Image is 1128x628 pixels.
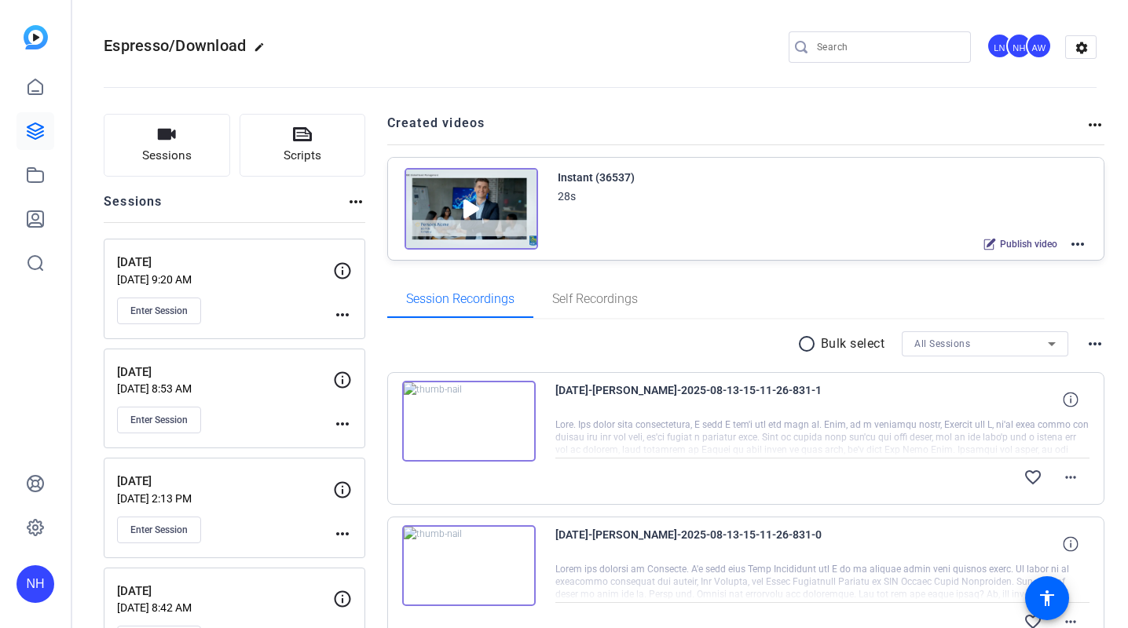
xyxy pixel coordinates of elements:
[104,114,230,177] button: Sessions
[117,363,333,382] p: [DATE]
[987,33,1014,60] ngx-avatar: Lan Nguyen
[1038,589,1057,608] mat-icon: accessibility
[406,293,515,305] span: Session Recordings
[797,334,821,353] mat-icon: radio_button_unchecked
[333,414,352,433] mat-icon: more_horiz
[1066,36,1097,60] mat-icon: settings
[117,254,333,272] p: [DATE]
[821,334,885,353] p: Bulk select
[117,298,201,324] button: Enter Session
[130,305,188,317] span: Enter Session
[130,524,188,536] span: Enter Session
[1086,115,1104,134] mat-icon: more_horiz
[914,338,970,349] span: All Sessions
[117,273,333,286] p: [DATE] 9:20 AM
[1086,334,1104,353] mat-icon: more_horiz
[555,381,846,418] span: [DATE]-[PERSON_NAME]-2025-08-13-15-11-26-831-1
[254,42,273,60] mat-icon: edit
[117,473,333,491] p: [DATE]
[402,525,536,607] img: thumb-nail
[117,582,333,601] p: [DATE]
[1061,468,1080,487] mat-icon: more_horiz
[104,192,163,222] h2: Sessions
[1068,235,1087,254] mat-icon: more_horiz
[558,168,635,187] div: Instant (36537)
[284,147,321,165] span: Scripts
[1000,238,1057,250] span: Publish video
[333,524,352,543] mat-icon: more_horiz
[402,381,536,462] img: thumb-nail
[405,168,538,250] img: Creator Project Thumbnail
[16,565,54,603] div: NH
[552,293,638,305] span: Self Recordings
[1026,33,1053,60] ngx-avatar: Ashley Williams
[117,492,333,505] p: [DATE] 2:13 PM
[1024,468,1042,487] mat-icon: favorite_border
[117,382,333,395] p: [DATE] 8:53 AM
[346,192,365,211] mat-icon: more_horiz
[558,187,576,206] div: 28s
[117,601,333,614] p: [DATE] 8:42 AM
[142,147,192,165] span: Sessions
[987,33,1013,59] div: LN
[130,414,188,426] span: Enter Session
[104,36,246,55] span: Espresso/Download
[387,114,1086,144] h2: Created videos
[117,517,201,543] button: Enter Session
[817,38,958,57] input: Search
[1006,33,1034,60] ngx-avatar: Nancy Hanninen
[117,407,201,433] button: Enter Session
[24,25,48,49] img: blue-gradient.svg
[333,305,352,324] mat-icon: more_horiz
[555,525,846,563] span: [DATE]-[PERSON_NAME]-2025-08-13-15-11-26-831-0
[1006,33,1032,59] div: NH
[240,114,366,177] button: Scripts
[1026,33,1052,59] div: AW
